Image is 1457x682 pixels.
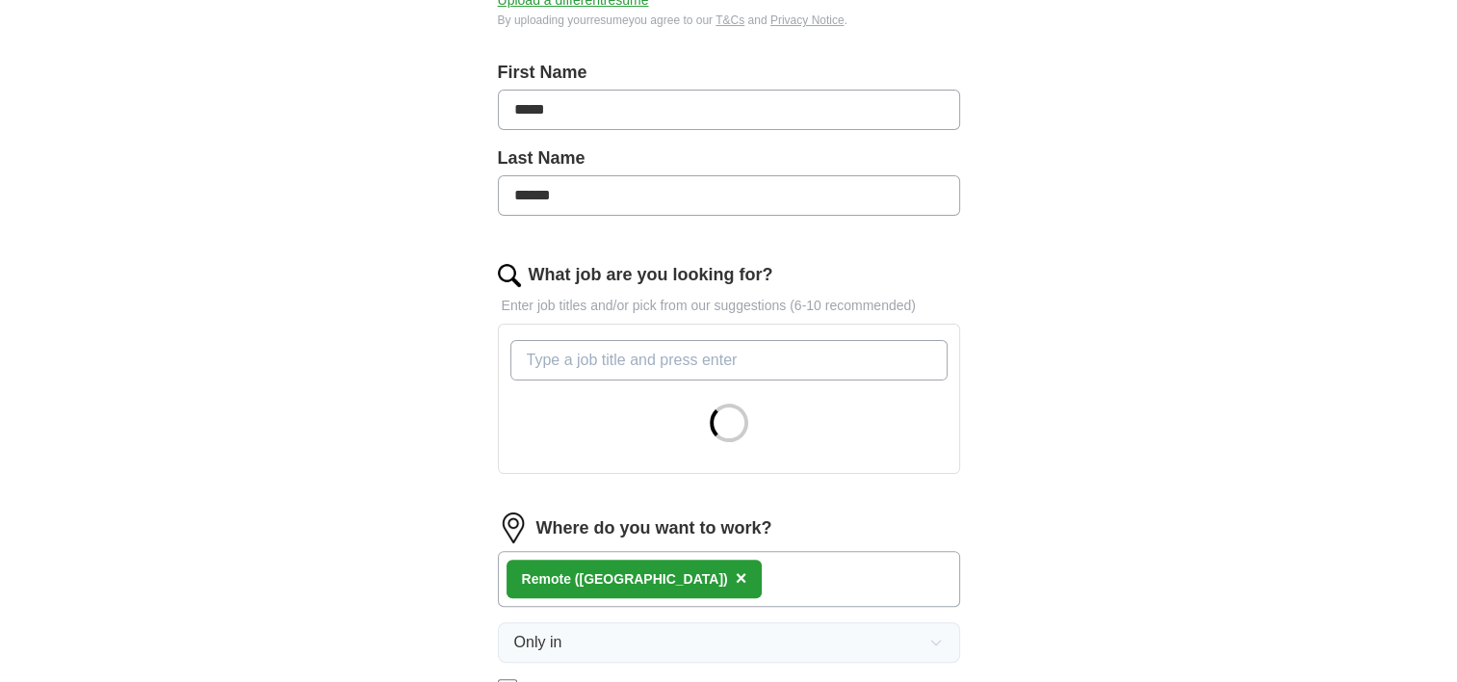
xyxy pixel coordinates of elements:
button: Only in [498,622,960,663]
a: Privacy Notice [770,13,845,27]
div: Remote ([GEOGRAPHIC_DATA]) [522,569,728,590]
input: Type a job title and press enter [510,340,948,380]
button: × [736,564,747,593]
a: T&Cs [715,13,744,27]
label: What job are you looking for? [529,262,773,288]
label: Where do you want to work? [536,515,772,541]
span: × [736,567,747,589]
label: Last Name [498,145,960,171]
img: search.png [498,264,521,287]
p: Enter job titles and/or pick from our suggestions (6-10 recommended) [498,296,960,316]
span: Only in [514,631,562,654]
div: By uploading your resume you agree to our and . [498,12,960,29]
label: First Name [498,60,960,86]
img: location.png [498,512,529,543]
